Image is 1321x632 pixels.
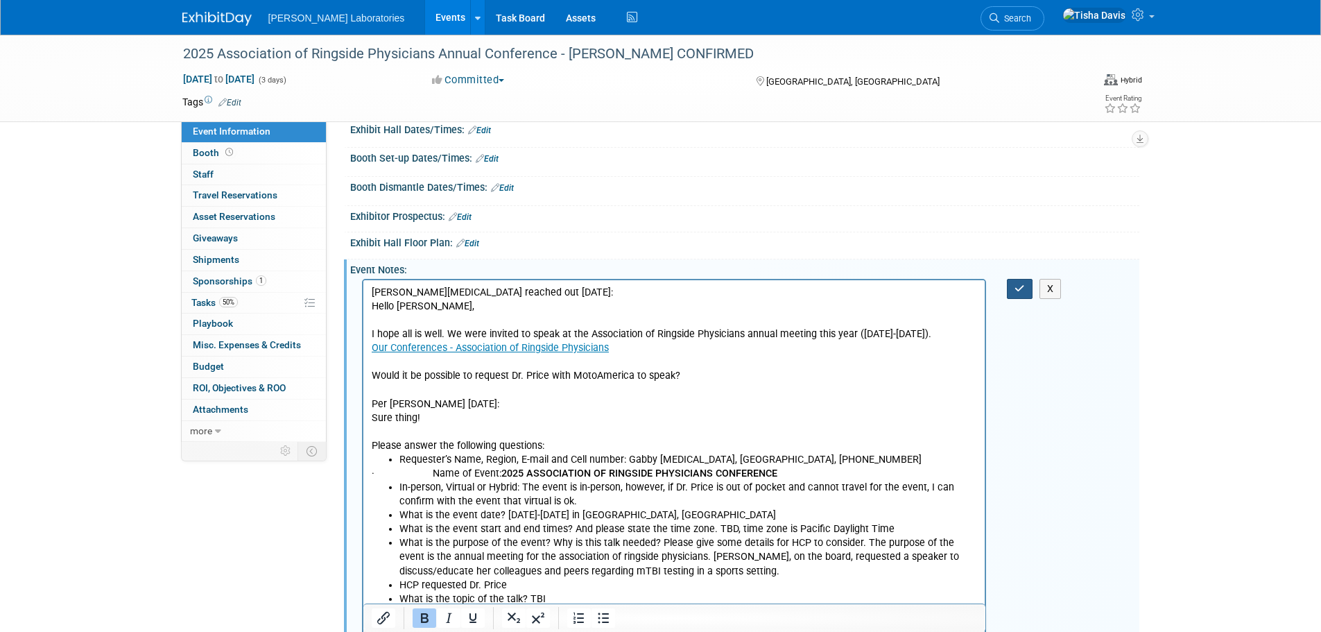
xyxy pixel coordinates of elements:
span: 1 [256,275,266,286]
td: Tags [182,95,241,109]
span: Giveaways [193,232,238,244]
span: 50% [219,297,238,307]
a: Event Information [182,121,326,142]
p: · Name of Event: [8,187,614,200]
li: What is the event date? [DATE]-[DATE] in [GEOGRAPHIC_DATA], [GEOGRAPHIC_DATA] [36,228,614,242]
span: Misc. Expenses & Credits [193,339,301,350]
td: Personalize Event Tab Strip [274,442,298,460]
span: Booth not reserved yet [223,147,236,157]
a: Edit [491,183,514,193]
div: 2025 Association of Ringside Physicians Annual Conference - [PERSON_NAME] CONFIRMED [178,42,1061,67]
a: Travel Reservations [182,185,326,206]
span: Sponsorships [193,275,266,287]
li: Requester’s Name, Region, E-mail and Cell number: Gabby [MEDICAL_DATA], [GEOGRAPHIC_DATA], [PHONE... [36,173,614,187]
a: Edit [218,98,241,108]
span: Booth [193,147,236,158]
button: Underline [461,608,485,628]
b: 2025 ASSOCIATION OF RINGSIDE PHYSICIANS CONFERENCE [138,187,414,199]
a: Edit [468,126,491,135]
span: ROI, Objectives & ROO [193,382,286,393]
span: Tasks [191,297,238,308]
button: X [1039,279,1062,299]
li: Is there is prep work needed? Deck prep? Phone call prior to the event? How long? Not much prep w... [36,340,614,368]
div: Exhibitor Prospectus: [350,206,1139,224]
button: Superscript [526,608,550,628]
div: Hybrid [1120,75,1142,85]
a: more [182,421,326,442]
button: Numbered list [567,608,591,628]
span: Attachments [193,404,248,415]
div: Exhibit Hall Dates/Times: [350,119,1139,137]
a: Tasks50% [182,293,326,314]
img: Format-Hybrid.png [1104,74,1118,85]
a: Giveaways [182,228,326,249]
td: Toggle Event Tabs [297,442,326,460]
span: Staff [193,169,214,180]
a: Misc. Expenses & Credits [182,335,326,356]
div: Booth Set-up Dates/Times: [350,148,1139,166]
p: [PERSON_NAME][MEDICAL_DATA] reached out [DATE]: Hello [PERSON_NAME], I hope all is well. We were ... [8,6,614,173]
button: Committed [427,73,510,87]
a: Our Conferences - Association of Ringside Physicians [8,62,245,74]
button: Italic [437,608,460,628]
span: Budget [193,361,224,372]
button: Insert/edit link [372,608,395,628]
li: In-person, Virtual or Hybrid: The event is in-person, however, if Dr. Price is out of pocket and ... [36,200,614,228]
span: Travel Reservations [193,189,277,200]
div: Event Format [1000,72,1143,93]
span: to [212,74,225,85]
a: Budget [182,357,326,377]
button: Bold [413,608,436,628]
a: Edit [449,212,472,222]
li: What is the topic of the talk? TBI [36,312,614,326]
a: Staff [182,164,326,185]
span: Event Information [193,126,270,137]
li: Who is the audience? Ringside Physicians from across the country [36,326,614,340]
span: (3 days) [257,76,286,85]
button: Subscript [502,608,526,628]
a: Playbook [182,314,326,334]
a: Edit [476,154,499,164]
span: Asset Reservations [193,211,275,222]
div: Event Format [1104,72,1142,86]
a: Edit [456,239,479,248]
li: What is the event start and end times? And please state the time zone. TBD, time zone is Pacific ... [36,242,614,256]
img: Tisha Davis [1062,8,1126,23]
button: Bullet list [592,608,615,628]
span: Search [999,13,1031,24]
a: Attachments [182,400,326,420]
li: What is the purpose of the event? Why is this talk needed? Please give some details for HCP to co... [36,256,614,298]
a: Asset Reservations [182,207,326,228]
span: Playbook [193,318,233,329]
span: more [190,425,212,436]
li: HCP requested Dr. Price [36,298,614,312]
a: Shipments [182,250,326,271]
span: [DATE] [DATE] [182,73,255,85]
a: Booth [182,143,326,164]
div: Event Rating [1104,95,1141,102]
img: ExhibitDay [182,12,252,26]
a: ROI, Objectives & ROO [182,378,326,399]
span: [GEOGRAPHIC_DATA], [GEOGRAPHIC_DATA] [766,76,940,87]
div: Booth Dismantle Dates/Times: [350,177,1139,195]
li: Will there be any additional events (i.e.: another meeting afterward)? TBD. [36,368,614,382]
div: Exhibit Hall Floor Plan: [350,232,1139,250]
span: Shipments [193,254,239,265]
span: [PERSON_NAME] Laboratories [268,12,405,24]
a: Sponsorships1 [182,271,326,292]
div: Event Notes: [350,259,1139,277]
a: Search [981,6,1044,31]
